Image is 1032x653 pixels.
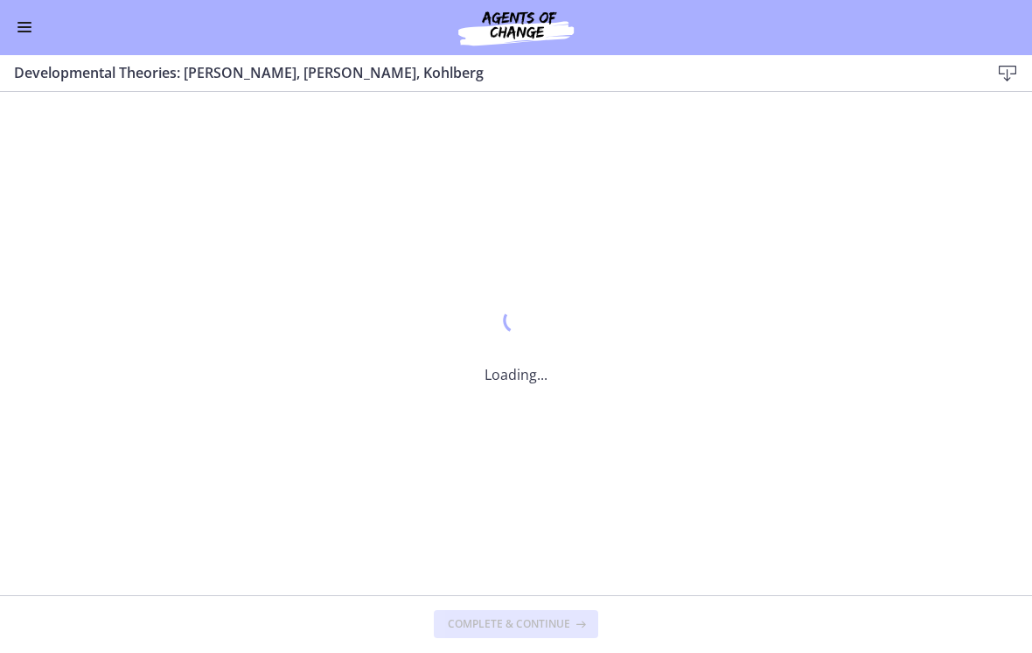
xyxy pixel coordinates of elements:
[411,7,621,49] img: Agents of Change
[14,63,962,84] h3: Developmental Theories: [PERSON_NAME], [PERSON_NAME], Kohlberg
[434,611,598,639] button: Complete & continue
[448,618,570,632] span: Complete & continue
[485,304,547,344] div: 1
[14,18,35,39] button: Enable menu
[485,365,547,386] p: Loading...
